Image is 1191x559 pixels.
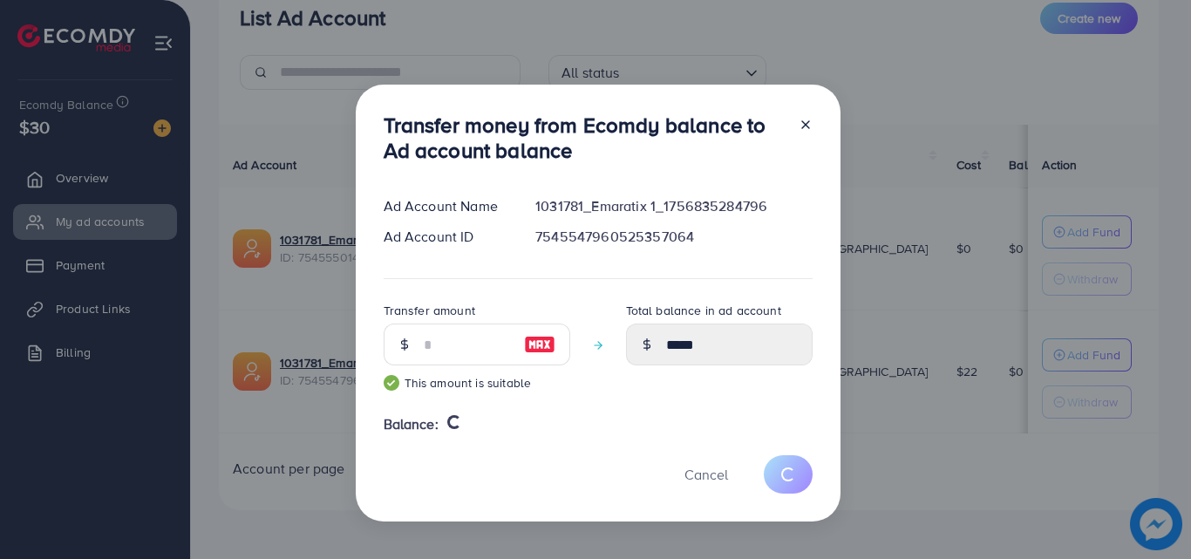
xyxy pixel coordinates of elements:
img: guide [384,375,399,391]
label: Transfer amount [384,302,475,319]
div: Ad Account ID [370,227,522,247]
span: Cancel [684,465,728,484]
div: 7545547960525357064 [521,227,826,247]
small: This amount is suitable [384,374,570,392]
img: image [524,334,555,355]
div: 1031781_Emaratix 1_1756835284796 [521,196,826,216]
label: Total balance in ad account [626,302,781,319]
span: Balance: [384,414,439,434]
h3: Transfer money from Ecomdy balance to Ad account balance [384,112,785,163]
button: Cancel [663,455,750,493]
div: Ad Account Name [370,196,522,216]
